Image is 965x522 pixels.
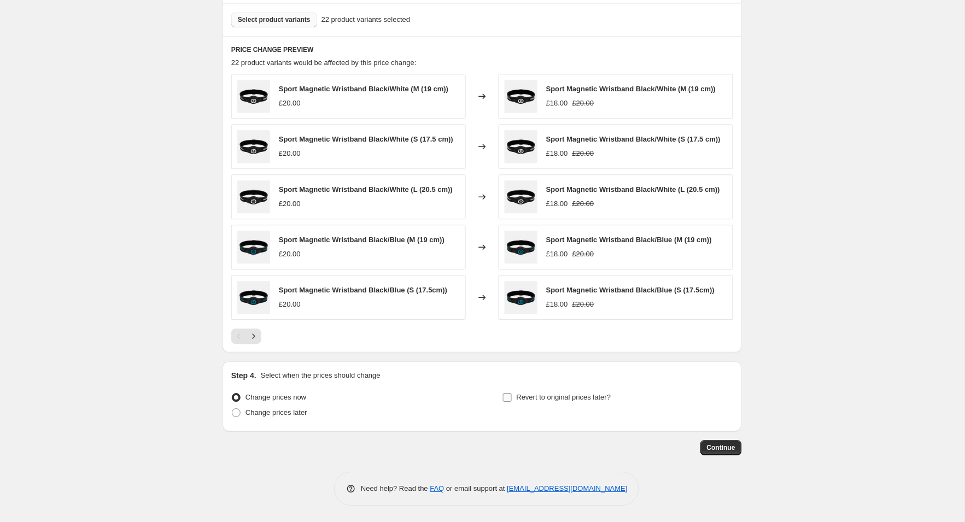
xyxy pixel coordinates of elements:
[572,148,594,159] strike: £20.00
[546,299,568,310] div: £18.00
[321,14,411,25] span: 22 product variants selected
[279,185,453,193] span: Sport Magnetic Wristband Black/White (L (20.5 cm))
[237,130,270,163] img: sport-black-white-L-22_80x.jpg
[517,393,611,401] span: Revert to original prices later?
[707,443,735,452] span: Continue
[572,299,594,310] strike: £20.00
[572,98,594,109] strike: £20.00
[245,393,306,401] span: Change prices now
[546,198,568,209] div: £18.00
[546,286,715,294] span: Sport Magnetic Wristband Black/Blue (S (17.5cm))
[279,286,447,294] span: Sport Magnetic Wristband Black/Blue (S (17.5cm))
[361,484,430,492] span: Need help? Read the
[261,370,381,381] p: Select when the prices should change
[445,484,507,492] span: or email support at
[505,231,537,263] img: sport-black-blue-L-22_80x.jpg
[546,185,720,193] span: Sport Magnetic Wristband Black/White (L (20.5 cm))
[279,236,445,244] span: Sport Magnetic Wristband Black/Blue (M (19 cm))
[231,58,417,67] span: 22 product variants would be affected by this price change:
[237,180,270,213] img: sport-black-white-L-22_80x.jpg
[700,440,742,455] button: Continue
[505,130,537,163] img: sport-black-white-L-22_80x.jpg
[231,45,733,54] h6: PRICE CHANGE PREVIEW
[546,249,568,260] div: £18.00
[546,148,568,159] div: £18.00
[279,299,301,310] div: £20.00
[245,408,307,417] span: Change prices later
[231,370,256,381] h2: Step 4.
[279,249,301,260] div: £20.00
[237,80,270,113] img: sport-black-white-L-22_80x.jpg
[279,198,301,209] div: £20.00
[279,98,301,109] div: £20.00
[572,249,594,260] strike: £20.00
[430,484,445,492] a: FAQ
[505,80,537,113] img: sport-black-white-L-22_80x.jpg
[505,281,537,314] img: sport-black-blue-L-22_80x.jpg
[231,12,317,27] button: Select product variants
[279,85,448,93] span: Sport Magnetic Wristband Black/White (M (19 cm))
[237,231,270,263] img: sport-black-blue-L-22_80x.jpg
[231,329,261,344] nav: Pagination
[279,148,301,159] div: £20.00
[546,135,721,143] span: Sport Magnetic Wristband Black/White (S (17.5 cm))
[505,180,537,213] img: sport-black-white-L-22_80x.jpg
[238,15,311,24] span: Select product variants
[546,236,712,244] span: Sport Magnetic Wristband Black/Blue (M (19 cm))
[572,198,594,209] strike: £20.00
[246,329,261,344] button: Next
[546,98,568,109] div: £18.00
[507,484,628,492] a: [EMAIL_ADDRESS][DOMAIN_NAME]
[279,135,453,143] span: Sport Magnetic Wristband Black/White (S (17.5 cm))
[546,85,716,93] span: Sport Magnetic Wristband Black/White (M (19 cm))
[237,281,270,314] img: sport-black-blue-L-22_80x.jpg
